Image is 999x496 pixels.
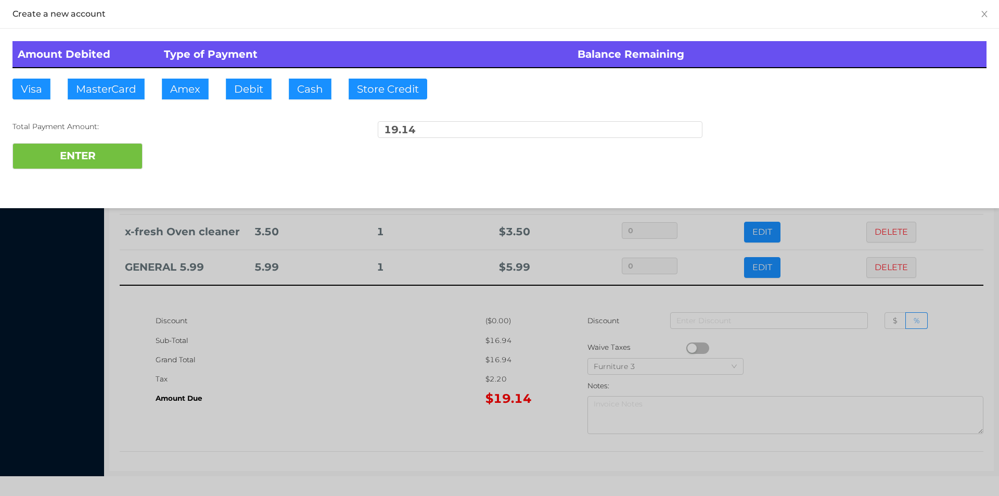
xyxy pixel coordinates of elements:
button: Debit [226,79,272,99]
div: Total Payment Amount: [12,121,337,132]
button: MasterCard [68,79,145,99]
button: Cash [289,79,331,99]
button: Store Credit [349,79,427,99]
th: Balance Remaining [572,41,987,68]
th: Type of Payment [159,41,573,68]
i: icon: close [980,10,989,18]
th: Amount Debited [12,41,159,68]
button: Amex [162,79,209,99]
button: Visa [12,79,50,99]
div: Create a new account [12,8,987,20]
button: ENTER [12,143,143,169]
